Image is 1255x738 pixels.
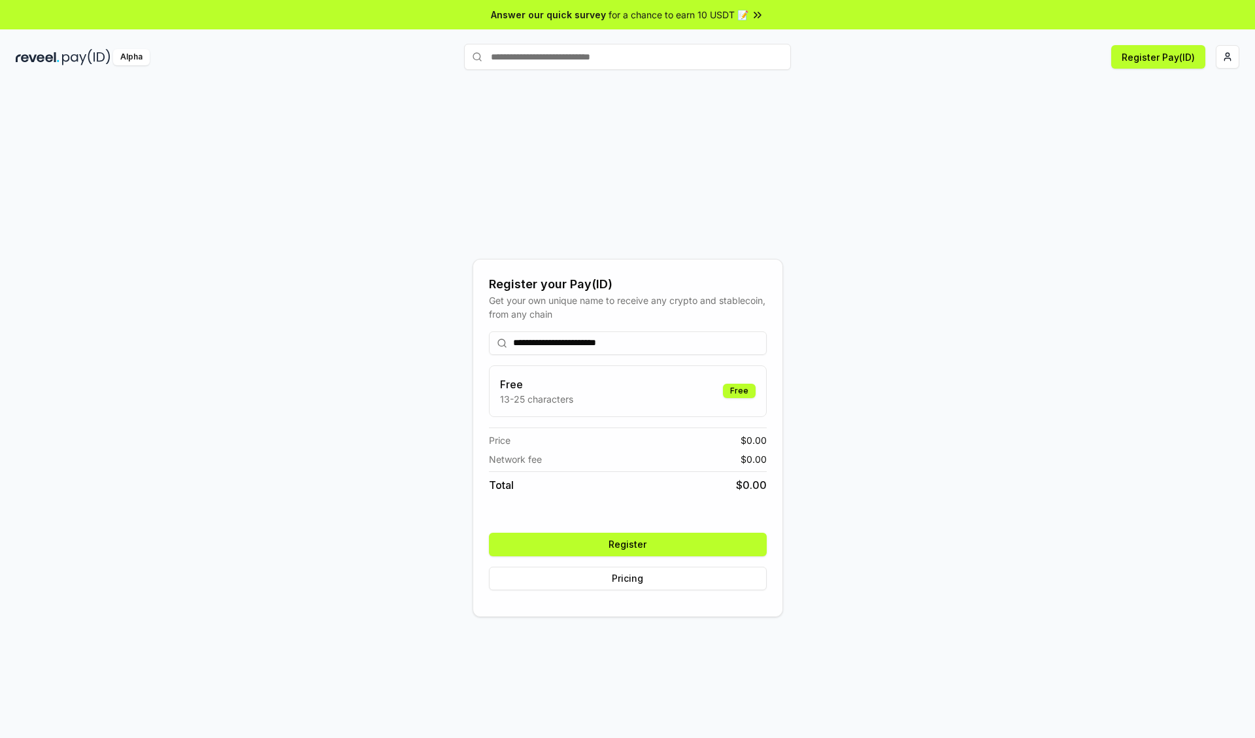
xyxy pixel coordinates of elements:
[489,477,514,493] span: Total
[489,533,767,556] button: Register
[500,392,573,406] p: 13-25 characters
[1111,45,1205,69] button: Register Pay(ID)
[741,452,767,466] span: $ 0.00
[723,384,756,398] div: Free
[489,294,767,321] div: Get your own unique name to receive any crypto and stablecoin, from any chain
[489,452,542,466] span: Network fee
[500,377,573,392] h3: Free
[62,49,110,65] img: pay_id
[609,8,748,22] span: for a chance to earn 10 USDT 📝
[113,49,150,65] div: Alpha
[491,8,606,22] span: Answer our quick survey
[16,49,59,65] img: reveel_dark
[736,477,767,493] span: $ 0.00
[741,433,767,447] span: $ 0.00
[489,433,510,447] span: Price
[489,567,767,590] button: Pricing
[489,275,767,294] div: Register your Pay(ID)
